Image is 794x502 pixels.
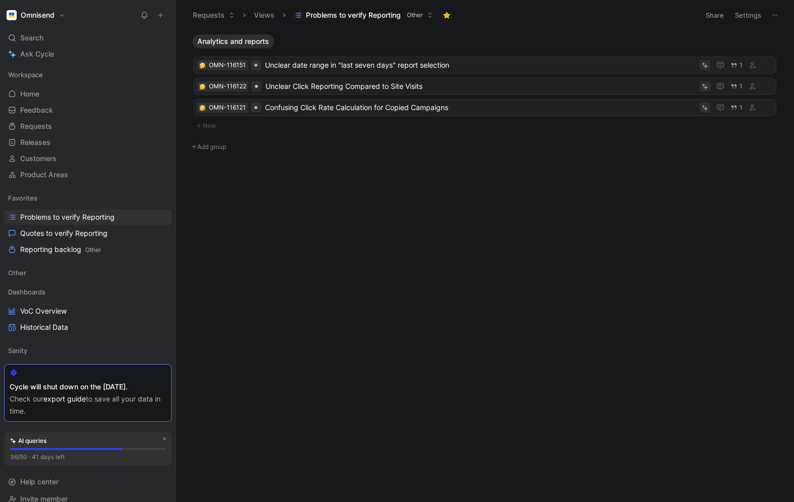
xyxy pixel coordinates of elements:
[701,8,728,22] button: Share
[728,60,745,71] button: 1
[10,393,166,417] div: Check our to save all your data in time.
[4,265,172,283] div: Other
[20,306,67,316] span: VoC Overview
[4,8,68,22] button: OmnisendOmnisend
[199,104,206,111] button: 🤔
[407,10,423,20] span: Other
[188,8,239,23] button: Requests
[209,81,246,91] div: OMN-116122
[10,436,46,446] div: AI queries
[20,154,57,164] span: Customers
[20,89,39,99] span: Home
[43,394,86,403] a: export guide
[4,135,172,150] a: Releases
[188,141,781,153] button: Add group
[739,105,743,111] span: 1
[8,287,45,297] span: Dashboards
[4,190,172,206] div: Favorites
[4,284,172,299] div: Dashboards
[249,8,279,23] button: Views
[4,46,172,62] a: Ask Cycle
[20,322,68,332] span: Historical Data
[728,102,745,113] button: 1
[4,119,172,134] a: Requests
[730,8,766,22] button: Settings
[8,193,37,203] span: Favorites
[193,78,776,95] a: 🤔OMN-116122Unclear Click Reporting Compared to Site Visits1
[4,30,172,45] div: Search
[20,48,54,60] span: Ask Cycle
[193,99,776,116] a: 🤔OMN-116121Confusing Click Rate Calculation for Copied Campaigns1
[4,304,172,319] a: VoC Overview
[4,151,172,166] a: Customers
[265,59,696,71] span: Unclear date range in "last seven days" report selection
[199,105,205,111] img: 🤔
[20,105,53,115] span: Feedback
[728,81,745,92] button: 1
[192,34,274,48] button: Analytics and reports
[199,63,205,69] img: 🤔
[20,212,115,222] span: Problems to verify Reporting
[739,62,743,68] span: 1
[8,345,27,356] span: Sanity
[209,60,246,70] div: OMN-116151
[306,10,401,20] span: Problems to verify Reporting
[4,320,172,335] a: Historical Data
[4,474,172,489] div: Help center
[20,170,68,180] span: Product Areas
[4,210,172,225] a: Problems to verify Reporting
[4,226,172,241] a: Quotes to verify Reporting
[739,83,743,89] span: 1
[4,265,172,280] div: Other
[188,34,781,132] div: Analytics and reportsNew
[289,8,438,23] button: Problems to verify ReportingOther
[199,83,206,90] button: 🤔
[7,10,17,20] img: Omnisend
[209,103,246,113] div: OMN-116121
[20,477,59,486] span: Help center
[8,268,26,278] span: Other
[4,242,172,257] a: Reporting backlogOther
[20,121,52,131] span: Requests
[4,167,172,182] a: Product Areas
[20,32,43,44] span: Search
[4,343,172,358] div: Sanity
[10,452,65,462] div: 36/50 · 41 days left
[20,228,108,238] span: Quotes to verify Reporting
[266,80,696,92] span: Unclear Click Reporting Compared to Site Visits
[193,57,776,74] a: 🤔OMN-116151Unclear date range in "last seven days" report selection1
[199,84,205,90] img: 🤔
[4,86,172,102] a: Home
[4,67,172,82] div: Workspace
[8,70,43,80] span: Workspace
[20,137,50,147] span: Releases
[10,381,166,393] div: Cycle will shut down on the [DATE].
[192,120,777,132] button: New
[4,284,172,335] div: DashboardsVoC OverviewHistorical Data
[21,11,55,20] h1: Omnisend
[199,62,206,69] button: 🤔
[4,103,172,118] a: Feedback
[20,244,101,255] span: Reporting backlog
[197,36,269,46] span: Analytics and reports
[265,102,696,114] span: Confusing Click Rate Calculation for Copied Campaigns
[4,343,172,361] div: Sanity
[85,246,101,254] span: Other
